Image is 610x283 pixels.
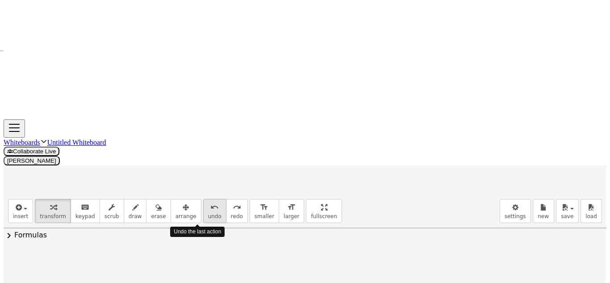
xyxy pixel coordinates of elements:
[4,147,59,156] button: Collaborate Live
[75,213,95,220] span: keypad
[287,202,296,213] i: format_size
[255,213,274,220] span: smaller
[13,213,28,220] span: insert
[284,213,299,220] span: larger
[533,199,554,223] button: new
[124,199,147,223] button: draw
[306,199,342,223] button: fullscreen
[4,139,40,146] a: Whiteboards
[146,199,171,223] button: erase
[279,199,304,223] button: format_sizelarger
[71,199,100,223] button: keyboardkeypad
[40,213,66,220] span: transform
[4,156,60,165] button: [PERSON_NAME]
[7,157,56,164] span: [PERSON_NAME]
[500,199,531,223] button: settings
[4,119,25,138] button: Toggle navigation
[4,228,606,242] button: chevron_rightFormulas
[151,213,166,220] span: erase
[203,199,226,223] button: undoundo
[171,199,201,223] button: arrange
[233,202,241,213] i: redo
[505,213,526,220] span: settings
[7,148,56,155] span: Collaborate Live
[47,139,106,146] a: Untitled Whiteboard
[556,199,579,223] button: save
[170,227,225,237] div: Undo the last action
[81,202,89,213] i: keyboard
[210,202,219,213] i: undo
[35,199,71,223] button: transform
[208,213,221,220] span: undo
[129,213,142,220] span: draw
[585,213,597,220] span: load
[311,213,337,220] span: fullscreen
[250,199,279,223] button: format_sizesmaller
[561,213,573,220] span: save
[175,213,196,220] span: arrange
[226,199,248,223] button: redoredo
[260,202,268,213] i: format_size
[8,199,33,223] button: insert
[231,213,243,220] span: redo
[4,230,14,241] span: chevron_right
[104,213,119,220] span: scrub
[100,199,124,223] button: scrub
[538,213,549,220] span: new
[581,199,602,223] button: load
